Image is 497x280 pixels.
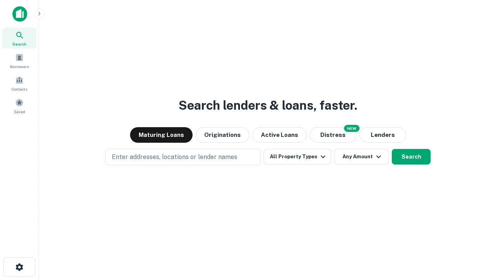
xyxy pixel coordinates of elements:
[105,149,261,165] button: Enter addresses, locations or lender names
[179,96,357,115] h3: Search lenders & loans, faster.
[252,127,307,143] button: Active Loans
[2,50,36,71] a: Borrowers
[2,95,36,116] a: Saved
[2,28,36,49] a: Search
[14,108,25,115] span: Saved
[130,127,193,143] button: Maturing Loans
[12,86,27,92] span: Contacts
[12,6,27,22] img: capitalize-icon.png
[458,218,497,255] iframe: Chat Widget
[344,125,360,132] div: NEW
[392,149,431,164] button: Search
[360,127,406,143] button: Lenders
[310,127,356,143] button: Search distressed loans with lien and other non-mortgage details.
[12,41,26,47] span: Search
[334,149,389,164] button: Any Amount
[2,73,36,94] a: Contacts
[112,152,237,162] p: Enter addresses, locations or lender names
[10,63,29,70] span: Borrowers
[264,149,331,164] button: All Property Types
[196,127,249,143] button: Originations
